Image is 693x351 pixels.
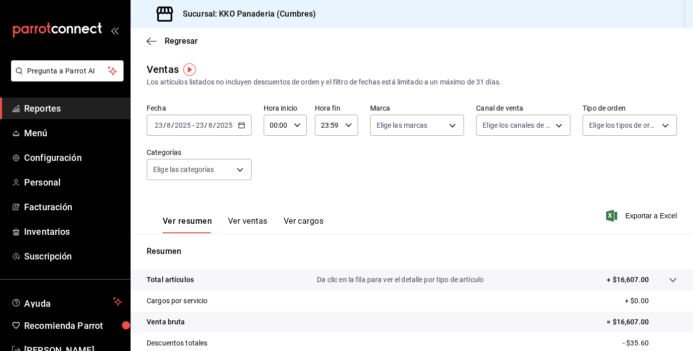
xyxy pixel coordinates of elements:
[24,200,122,214] span: Facturación
[192,121,194,129] span: -
[174,121,191,129] input: ----
[24,126,122,140] span: Menú
[583,105,677,112] label: Tipo de orden
[183,63,196,76] img: Tooltip marker
[476,105,570,112] label: Canal de venta
[623,338,677,348] p: - $35.60
[163,216,323,233] div: navigation tabs
[483,120,552,130] span: Elige los canales de venta
[147,275,194,285] p: Total artículos
[147,62,179,77] div: Ventas
[607,317,677,327] p: = $16,607.00
[228,216,268,233] button: Ver ventas
[284,216,324,233] button: Ver cargos
[147,245,677,257] p: Resumen
[163,121,166,129] span: /
[11,60,124,81] button: Pregunta a Parrot AI
[24,319,122,332] span: Recomienda Parrot
[7,73,124,83] a: Pregunta a Parrot AI
[147,317,185,327] p: Venta bruta
[27,66,108,76] span: Pregunta a Parrot AI
[608,210,677,222] button: Exportar a Excel
[315,105,358,112] label: Hora fin
[317,275,484,285] p: Da clic en la fila para ver el detalle por tipo de artículo
[216,121,233,129] input: ----
[163,216,212,233] button: Ver resumen
[147,149,252,156] label: Categorías
[24,296,109,308] span: Ayuda
[24,249,122,263] span: Suscripción
[110,26,119,34] button: open_drawer_menu
[24,175,122,189] span: Personal
[165,36,198,46] span: Regresar
[213,121,216,129] span: /
[171,121,174,129] span: /
[625,296,677,306] p: + $0.00
[147,36,198,46] button: Regresar
[147,77,677,87] div: Los artículos listados no incluyen descuentos de orden y el filtro de fechas está limitado a un m...
[175,8,316,20] h3: Sucursal: KKO Panaderia (Cumbres)
[24,102,122,115] span: Reportes
[204,121,207,129] span: /
[147,105,252,112] label: Fecha
[147,296,208,306] p: Cargos por servicio
[589,120,658,130] span: Elige los tipos de orden
[154,121,163,129] input: --
[24,225,122,238] span: Inventarios
[166,121,171,129] input: --
[153,164,214,174] span: Elige las categorías
[264,105,307,112] label: Hora inicio
[195,121,204,129] input: --
[370,105,465,112] label: Marca
[377,120,428,130] span: Elige las marcas
[24,151,122,164] span: Configuración
[208,121,213,129] input: --
[147,338,207,348] p: Descuentos totales
[607,275,649,285] p: + $16,607.00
